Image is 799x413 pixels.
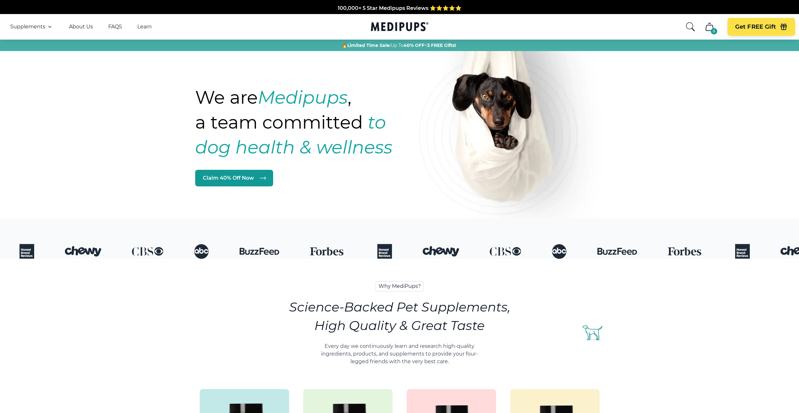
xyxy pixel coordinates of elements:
a: Claim 40% Off Now [195,170,273,186]
button: search [685,22,695,32]
h1: We are , a team committed [195,85,429,160]
strong: Medipups [258,86,348,108]
a: FAQS [108,24,122,30]
span: Why MediPups? [376,281,424,291]
a: Learn [137,24,152,30]
span: Free Shipping + 60 day money-back guarantee [338,6,461,12]
span: Supplements [10,24,45,30]
span: 🔥 Up To + [342,42,456,49]
img: Natural dog supplements for joint and coat health [419,9,611,243]
button: cart [702,19,717,34]
h2: Science-Backed Pet Supplements, High Quality & Great Taste [289,298,510,335]
p: Every day we continuously learn and research high-quality ingredients, products, and supplements ... [314,342,486,365]
button: Get FREE Gift [727,18,795,36]
a: About Us [69,24,93,30]
a: Medipups [371,21,428,34]
span: Get FREE Gift [735,23,776,31]
button: Supplements [10,23,54,31]
div: 8 [711,28,717,34]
